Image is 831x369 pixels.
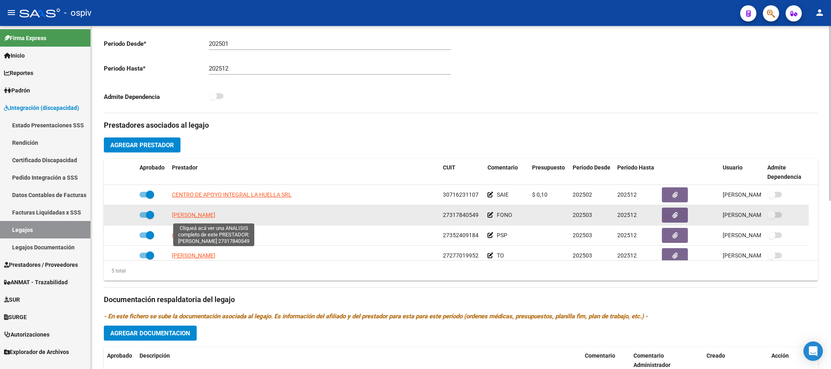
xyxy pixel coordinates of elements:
[617,252,637,259] span: 202512
[569,159,614,186] datatable-header-cell: Periodo Desde
[723,212,786,218] span: [PERSON_NAME] [DATE]
[573,191,592,198] span: 202502
[633,352,670,368] span: Comentario Administrador
[443,232,479,238] span: 27352409184
[497,212,512,218] span: FONO
[771,352,789,359] span: Acción
[172,191,292,198] span: CENTRO DE APOYO INTEGRAL LA HUELLA SRL
[443,191,479,198] span: 30716231107
[617,164,654,171] span: Periodo Hasta
[764,159,809,186] datatable-header-cell: Admite Dependencia
[4,295,20,304] span: SUR
[172,252,215,259] span: [PERSON_NAME]
[497,252,504,259] span: TO
[484,159,529,186] datatable-header-cell: Comentario
[104,326,197,341] button: Agregar Documentacion
[532,164,565,171] span: Presupuesto
[497,232,507,238] span: PSP
[104,92,209,101] p: Admite Dependencia
[4,86,30,95] span: Padrón
[4,103,79,112] span: Integración (discapacidad)
[172,232,245,238] span: CHIMENTO [PERSON_NAME]
[617,212,637,218] span: 202512
[532,191,548,198] span: $ 0,10
[169,159,440,186] datatable-header-cell: Prestador
[815,8,825,17] mat-icon: person
[104,39,209,48] p: Periodo Desde
[573,252,592,259] span: 202503
[104,294,818,305] h3: Documentación respaldatoria del legajo
[172,164,198,171] span: Prestador
[4,313,27,322] span: SURGE
[6,8,16,17] mat-icon: menu
[140,352,170,359] span: Descripción
[573,164,610,171] span: Periodo Desde
[573,232,592,238] span: 202503
[4,260,78,269] span: Prestadores / Proveedores
[723,232,786,238] span: [PERSON_NAME] [DATE]
[440,159,484,186] datatable-header-cell: CUIT
[573,212,592,218] span: 202503
[140,164,165,171] span: Aprobado
[110,330,190,337] span: Agregar Documentacion
[723,191,786,198] span: [PERSON_NAME] [DATE]
[4,348,69,356] span: Explorador de Archivos
[723,252,786,259] span: [PERSON_NAME] [DATE]
[4,51,25,60] span: Inicio
[4,278,68,287] span: ANMAT - Trazabilidad
[719,159,764,186] datatable-header-cell: Usuario
[767,164,801,180] span: Admite Dependencia
[104,313,648,320] i: - En este fichero se sube la documentación asociada al legajo. Es información del afiliado y del ...
[136,159,169,186] datatable-header-cell: Aprobado
[110,142,174,149] span: Agregar Prestador
[487,164,518,171] span: Comentario
[803,341,823,361] div: Open Intercom Messenger
[4,34,46,43] span: Firma Express
[617,232,637,238] span: 202512
[104,120,818,131] h3: Prestadores asociados al legajo
[104,64,209,73] p: Periodo Hasta
[585,352,615,359] span: Comentario
[529,159,569,186] datatable-header-cell: Presupuesto
[443,212,479,218] span: 27317840549
[4,330,49,339] span: Autorizaciones
[104,266,126,275] div: 5 total
[443,252,479,259] span: 27277019952
[614,159,659,186] datatable-header-cell: Periodo Hasta
[617,191,637,198] span: 202512
[172,212,215,218] span: [PERSON_NAME]
[64,4,92,22] span: - ospiv
[723,164,743,171] span: Usuario
[107,352,132,359] span: Aprobado
[443,164,455,171] span: CUIT
[706,352,725,359] span: Creado
[4,69,33,77] span: Reportes
[497,191,509,198] span: SAIE
[104,137,180,152] button: Agregar Prestador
